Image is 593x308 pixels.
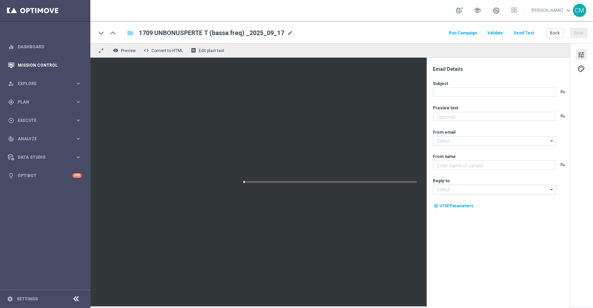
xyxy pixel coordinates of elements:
[8,56,82,74] div: Mission Control
[8,117,14,124] i: play_circle_outline
[113,48,118,53] i: remove_red_eye
[8,99,75,105] div: Plan
[143,48,149,53] span: code
[18,155,75,159] span: Data Studio
[151,48,183,53] span: Convert to HTML
[433,81,448,86] label: Subject
[512,28,535,38] button: Send Test
[111,46,139,55] button: remove_red_eye Preview
[570,28,587,38] button: Save
[576,49,587,60] button: tune
[139,29,284,37] span: 1709 UNBONUSPERTE T (bassa freq) _2025_09_17
[8,81,14,87] i: person_search
[8,63,82,68] button: Mission Control
[433,185,556,194] input: Select
[18,56,82,74] a: Mission Control
[549,136,555,145] i: arrow_drop_down
[8,44,14,50] i: equalizer
[8,154,75,160] div: Data Studio
[287,30,293,36] span: mode_edit
[433,178,450,184] label: Reply-to
[8,81,75,87] div: Explore
[439,203,473,208] span: UTM Parameters
[8,117,75,124] div: Execute
[121,48,136,53] span: Preview
[8,38,82,56] div: Dashboard
[8,136,75,142] div: Analyze
[8,136,82,142] button: track_changes Analyze keyboard_arrow_right
[75,135,82,142] i: keyboard_arrow_right
[18,82,75,86] span: Explore
[126,27,134,39] button: folder
[191,48,196,53] i: receipt
[75,80,82,87] i: keyboard_arrow_right
[433,202,474,210] button: my_location UTM Parameters
[565,7,572,14] span: keyboard_arrow_down
[448,28,478,38] button: Run Campaign
[18,137,75,141] span: Analyze
[546,28,563,38] button: Back
[549,185,555,194] i: arrow_drop_down
[433,105,458,111] label: Preview text
[75,154,82,160] i: keyboard_arrow_right
[189,46,228,55] button: receipt Edit plain text
[531,5,573,16] a: [PERSON_NAME]keyboard_arrow_down
[486,28,504,38] button: Validate
[433,136,556,146] input: Select
[433,154,456,159] label: From name
[434,203,438,208] i: my_location
[8,173,82,178] button: lightbulb Optibot +10
[433,130,455,135] label: From email
[18,118,75,123] span: Execute
[18,38,82,56] a: Dashboard
[8,44,82,50] button: equalizer Dashboard
[73,173,82,178] div: +10
[8,118,82,123] button: play_circle_outline Execute keyboard_arrow_right
[8,99,82,105] button: gps_fixed Plan keyboard_arrow_right
[8,155,82,160] button: Data Studio keyboard_arrow_right
[199,48,224,53] span: Edit plain text
[573,4,586,17] div: CM
[17,297,38,301] a: Settings
[75,99,82,105] i: keyboard_arrow_right
[560,162,566,167] button: playlist_add
[127,29,134,37] i: folder
[473,7,481,14] span: school
[8,166,82,185] div: Optibot
[560,113,566,119] button: playlist_add
[18,166,73,185] a: Optibot
[8,173,14,179] i: lightbulb
[8,136,14,142] i: track_changes
[7,296,13,302] i: settings
[8,81,82,86] button: person_search Explore keyboard_arrow_right
[487,31,503,35] span: Validate
[433,66,569,72] div: Email Details
[576,63,587,74] button: palette
[75,117,82,124] i: keyboard_arrow_right
[577,64,585,73] span: palette
[142,46,186,55] button: code Convert to HTML
[577,50,585,59] span: tune
[8,99,14,105] i: gps_fixed
[18,100,75,104] span: Plan
[560,89,566,94] button: playlist_add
